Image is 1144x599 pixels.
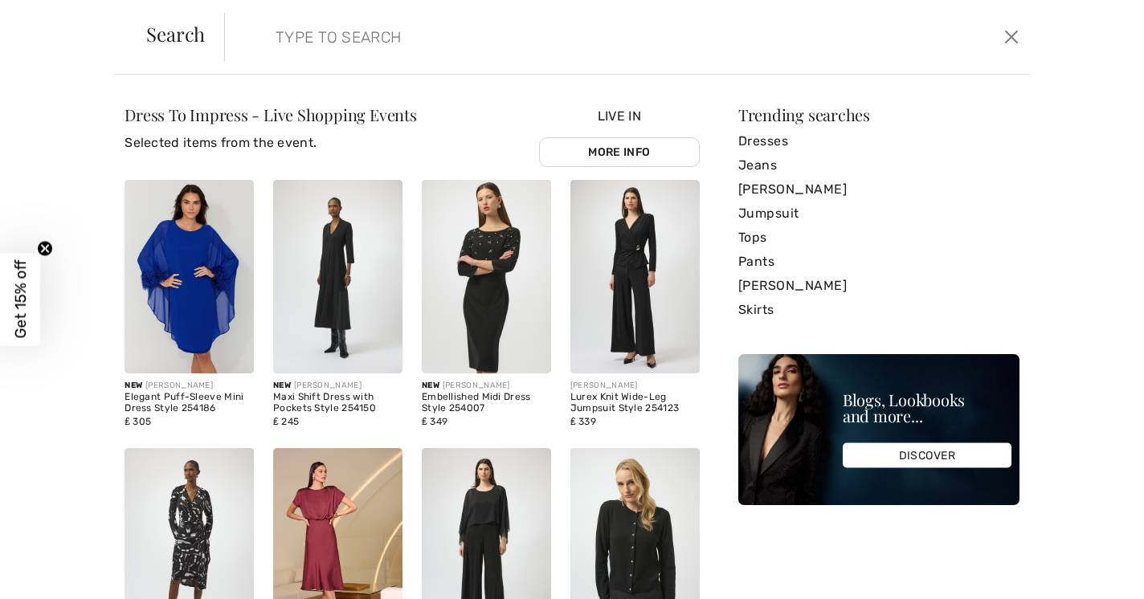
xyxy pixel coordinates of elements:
a: [PERSON_NAME] [738,177,1019,202]
img: Embellished Midi Dress Style 254007. Black [422,180,551,373]
a: More Info [539,137,700,167]
span: Search [146,24,205,43]
div: Lurex Knit Wide-Leg Jumpsuit Style 254123 [570,392,700,414]
input: TYPE TO SEARCH [264,13,815,61]
span: ₤ 349 [422,416,447,427]
div: [PERSON_NAME] [273,380,402,392]
span: ₤ 305 [125,416,151,427]
div: Maxi Shift Dress with Pockets Style 254150 [273,392,402,414]
a: Dresses [738,129,1019,153]
span: Get 15% off [11,260,30,339]
p: Selected items from the event. [125,133,416,153]
span: Dress To Impress - Live Shopping Events [125,104,416,125]
a: Tops [738,226,1019,250]
span: New [273,381,291,390]
div: [PERSON_NAME] [125,380,254,392]
span: New [125,381,142,390]
img: Elegant Puff-Sleeve Mini Dress Style 254186. Black [125,180,254,373]
span: ₤ 245 [273,416,299,427]
img: Lurex Knit Wide-Leg Jumpsuit Style 254123. Deep cherry [570,180,700,373]
div: DISCOVER [843,443,1011,468]
div: Blogs, Lookbooks and more... [843,392,1011,424]
img: Maxi Shift Dress with Pockets Style 254150. Black [273,180,402,373]
button: Close teaser [37,241,53,257]
a: Jeans [738,153,1019,177]
button: Close [999,24,1023,50]
a: Skirts [738,298,1019,322]
a: [PERSON_NAME] [738,274,1019,298]
div: [PERSON_NAME] [422,380,551,392]
img: Blogs, Lookbooks and more... [738,354,1019,505]
div: Live In [539,107,700,167]
a: Jumpsuit [738,202,1019,226]
span: New [422,381,439,390]
span: ₤ 339 [570,416,596,427]
span: Help [37,11,70,26]
div: [PERSON_NAME] [570,380,700,392]
a: Pants [738,250,1019,274]
div: Embellished Midi Dress Style 254007 [422,392,551,414]
div: Elegant Puff-Sleeve Mini Dress Style 254186 [125,392,254,414]
div: Trending searches [738,107,1019,123]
